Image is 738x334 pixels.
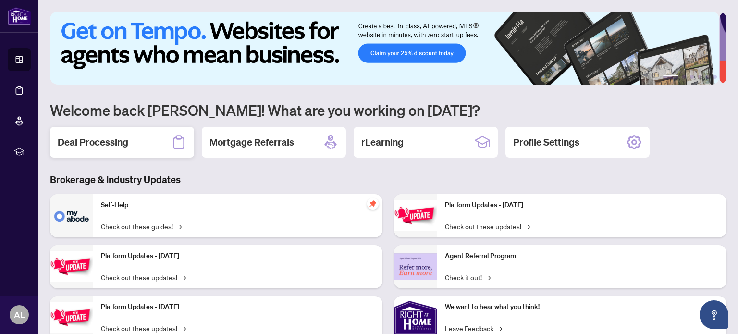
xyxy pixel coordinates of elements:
button: Open asap [700,300,728,329]
p: Platform Updates - [DATE] [445,200,719,210]
img: Slide 0 [50,12,719,85]
h1: Welcome back [PERSON_NAME]! What are you working on [DATE]? [50,101,726,119]
img: Agent Referral Program [394,253,437,280]
a: Leave Feedback→ [445,323,502,334]
a: Check out these updates!→ [101,323,186,334]
h2: Mortgage Referrals [209,136,294,149]
a: Check out these updates!→ [445,221,530,232]
h2: Deal Processing [58,136,128,149]
span: → [181,272,186,283]
h2: Profile Settings [513,136,579,149]
span: → [497,323,502,334]
button: 5 [705,75,709,79]
a: Check it out!→ [445,272,491,283]
span: → [177,221,182,232]
p: Platform Updates - [DATE] [101,251,375,261]
span: → [486,272,491,283]
button: 4 [698,75,701,79]
a: Check out these updates!→ [101,272,186,283]
button: 3 [690,75,694,79]
span: pushpin [367,198,379,210]
img: logo [8,7,31,25]
p: Agent Referral Program [445,251,719,261]
span: → [525,221,530,232]
img: Platform Updates - September 16, 2025 [50,251,93,282]
button: 6 [713,75,717,79]
img: Self-Help [50,194,93,237]
p: Self-Help [101,200,375,210]
p: Platform Updates - [DATE] [101,302,375,312]
button: 1 [663,75,678,79]
span: → [181,323,186,334]
h3: Brokerage & Industry Updates [50,173,726,186]
button: 2 [682,75,686,79]
p: We want to hear what you think! [445,302,719,312]
span: AL [14,308,25,322]
h2: rLearning [361,136,404,149]
img: Platform Updates - July 21, 2025 [50,302,93,333]
a: Check out these guides!→ [101,221,182,232]
img: Platform Updates - June 23, 2025 [394,200,437,231]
